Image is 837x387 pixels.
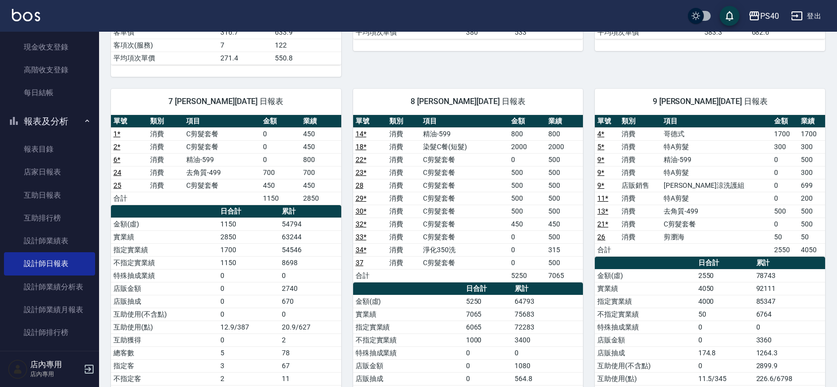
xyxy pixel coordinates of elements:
td: 1700 [798,127,825,140]
td: 特殊抽成業績 [353,346,464,359]
td: C剪髮套餐 [420,166,509,179]
td: 平均項次單價 [595,26,702,39]
table: a dense table [353,115,583,282]
th: 累計 [512,282,583,295]
td: C剪髮套餐 [420,205,509,218]
td: 0 [772,179,798,192]
td: 7065 [546,269,583,282]
td: 0 [509,256,546,269]
td: 消費 [619,230,661,243]
td: 店販金額 [595,333,695,346]
td: 指定實業績 [111,243,218,256]
td: 2 [279,333,341,346]
td: 700 [301,166,341,179]
td: 不指定客 [111,372,218,385]
td: 550.8 [272,52,341,64]
a: 37 [356,259,364,267]
td: 不指定實業績 [595,308,695,321]
th: 業績 [798,115,825,128]
td: 1150 [218,218,279,230]
td: 50 [772,230,798,243]
td: 500 [798,205,825,218]
td: 500 [509,179,546,192]
td: 消費 [148,140,184,153]
td: 5 [218,346,279,359]
td: 500 [546,192,583,205]
td: 11.5/345 [696,372,754,385]
th: 累計 [279,205,341,218]
td: 1150 [261,192,301,205]
td: C剪髮套餐 [661,218,772,230]
td: 54546 [279,243,341,256]
td: 2550 [772,243,798,256]
td: 消費 [387,243,420,256]
th: 累計 [754,257,825,270]
td: 客項次(服務) [111,39,218,52]
td: 平均項次單價 [353,26,464,39]
td: 300 [798,140,825,153]
a: 設計師業績月報表 [4,298,95,321]
button: save [720,6,739,26]
td: 0 [261,140,301,153]
td: 互助使用(點) [595,372,695,385]
td: 67 [279,359,341,372]
a: 高階收支登錄 [4,58,95,81]
td: 消費 [619,192,661,205]
a: 26 [597,233,605,241]
td: C剪髮套餐 [184,140,261,153]
td: 消費 [387,179,420,192]
td: 0 [279,269,341,282]
td: 哥德式 [661,127,772,140]
td: 0 [509,153,546,166]
td: 500 [546,153,583,166]
td: 533 [512,26,583,39]
td: 174.8 [696,346,754,359]
td: 店販抽成 [111,295,218,308]
td: 500 [546,179,583,192]
td: C剪髮套餐 [420,256,509,269]
td: 2 [218,372,279,385]
th: 項目 [420,115,509,128]
td: 800 [301,153,341,166]
td: 500 [509,205,546,218]
td: 271.4 [218,52,272,64]
td: 消費 [387,256,420,269]
td: C剪髮套餐 [420,153,509,166]
td: 5250 [464,295,512,308]
td: 0 [509,243,546,256]
th: 金額 [509,115,546,128]
th: 金額 [772,115,798,128]
td: 2850 [301,192,341,205]
td: 0 [218,295,279,308]
th: 日合計 [464,282,512,295]
td: 0 [696,321,754,333]
td: 500 [772,205,798,218]
td: 客單價 [111,26,218,39]
td: 消費 [619,218,661,230]
td: 消費 [148,127,184,140]
td: 78 [279,346,341,359]
td: 店販抽成 [353,372,464,385]
td: 消費 [619,153,661,166]
td: 380 [464,26,512,39]
td: 0 [464,359,512,372]
td: 700 [261,166,301,179]
th: 日合計 [696,257,754,270]
td: 2000 [546,140,583,153]
td: 特A剪髮 [661,166,772,179]
th: 金額 [261,115,301,128]
td: 消費 [148,166,184,179]
td: 4050 [798,243,825,256]
button: PS40 [744,6,783,26]
td: 0 [218,333,279,346]
td: 淨化350洗 [420,243,509,256]
td: 互助使用(不含點) [111,308,218,321]
td: 450 [301,179,341,192]
td: [PERSON_NAME]涼洗護組 [661,179,772,192]
td: 特殊抽成業績 [111,269,218,282]
td: 122 [272,39,341,52]
td: 670 [279,295,341,308]
td: 92111 [754,282,825,295]
td: 800 [546,127,583,140]
td: 7 [218,39,272,52]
